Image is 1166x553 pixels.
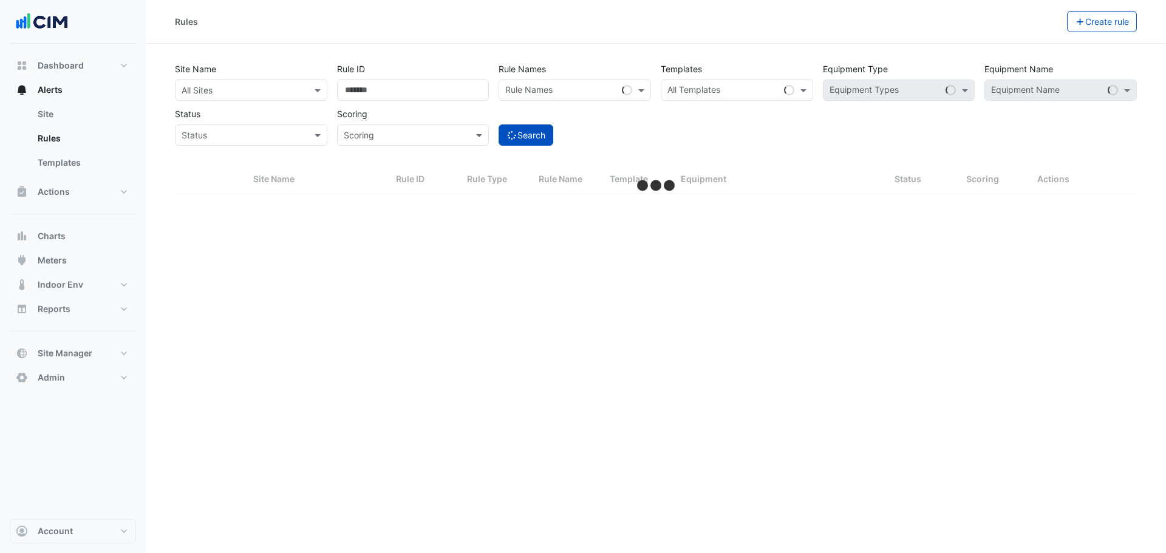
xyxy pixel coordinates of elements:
a: Templates [28,151,136,175]
div: Rule Type [467,172,523,186]
div: Equipment Types [828,83,899,99]
app-icon: Indoor Env [16,279,28,291]
button: Indoor Env [10,273,136,297]
span: Charts [38,230,66,242]
button: Alerts [10,78,136,102]
div: Equipment [681,172,880,186]
div: Template [610,172,666,186]
span: Account [38,525,73,537]
label: Equipment Name [984,58,1053,80]
a: Rules [28,126,136,151]
app-icon: Alerts [16,84,28,96]
button: Account [10,519,136,543]
app-icon: Actions [16,186,28,198]
div: Scoring [966,172,1023,186]
span: Admin [38,371,65,384]
button: Dashboard [10,53,136,78]
app-icon: Admin [16,371,28,384]
button: Actions [10,180,136,204]
button: Reports [10,297,136,321]
span: Reports [38,303,70,315]
app-icon: Meters [16,254,28,266]
div: Actions [1037,172,1130,186]
div: Site Name [253,172,381,186]
div: Alerts [10,102,136,180]
span: Alerts [38,84,63,96]
app-icon: Charts [16,230,28,242]
img: Company Logo [15,10,69,34]
label: Rule ID [337,58,365,80]
app-icon: Site Manager [16,347,28,359]
label: Equipment Type [823,58,888,80]
div: Rule Name [539,172,595,186]
label: Scoring [337,103,367,124]
app-icon: Dashboard [16,59,28,72]
label: Site Name [175,58,216,80]
button: Site Manager [10,341,136,365]
label: Templates [661,58,702,80]
span: Dashboard [38,59,84,72]
button: Create rule [1067,11,1137,32]
div: Rule Names [503,83,553,99]
div: Equipment Name [989,83,1060,99]
span: Actions [38,186,70,198]
div: Status [895,172,951,186]
span: Meters [38,254,67,266]
button: Search [499,124,553,146]
button: Meters [10,248,136,273]
span: Site Manager [38,347,92,359]
div: Rule ID [396,172,452,186]
label: Rule Names [499,58,546,80]
button: Charts [10,224,136,248]
div: Rules [175,15,198,28]
app-icon: Reports [16,303,28,315]
label: Status [175,103,200,124]
a: Site [28,102,136,126]
div: All Templates [666,83,720,99]
span: Indoor Env [38,279,83,291]
button: Admin [10,365,136,390]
